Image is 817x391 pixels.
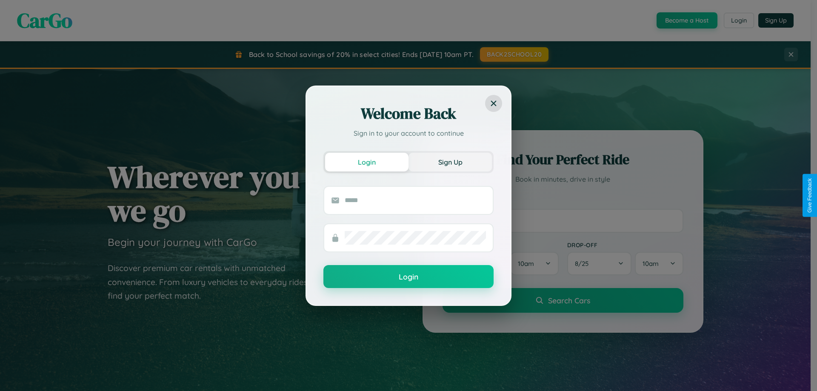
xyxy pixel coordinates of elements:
[323,103,494,124] h2: Welcome Back
[323,128,494,138] p: Sign in to your account to continue
[408,153,492,171] button: Sign Up
[323,265,494,288] button: Login
[325,153,408,171] button: Login
[807,178,813,213] div: Give Feedback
